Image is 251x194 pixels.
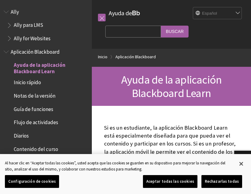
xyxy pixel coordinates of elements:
button: Rechazarlas todas [201,175,242,188]
span: Aplicación Blackboard [11,47,60,55]
a: Aplicación Blackboard [115,53,156,61]
span: Ayuda de la aplicación Blackboard Learn [14,60,88,74]
span: Ally para LMS [14,20,43,28]
button: Configuración de cookies [5,175,59,188]
span: Guía de funciones [14,104,53,112]
span: Notas de la versión [14,91,55,99]
nav: Book outline for Anthology Ally Help [4,7,88,44]
a: Ayuda deBb [109,9,140,17]
p: Si es un estudiante, la aplicación Blackboard Learn está especialmente diseñada para que pueda ve... [104,124,239,180]
span: Contenido del curso [14,144,58,152]
a: Inicio [98,53,107,61]
span: Ally [11,7,19,15]
span: Ayuda de la aplicación Blackboard Learn [121,73,222,100]
span: Ally for Websites [14,33,51,41]
span: Diarios [14,131,29,139]
input: Buscar [161,26,189,38]
div: Al hacer clic en “Aceptar todas las cookies”, usted acepta que las cookies se guarden en su dispo... [5,160,234,172]
select: Site Language Selector [193,7,242,20]
span: Inicio rápido [14,77,41,86]
button: Aceptar todas las cookies [143,175,197,188]
span: Flujo de actividades [14,117,58,126]
strong: Bb [132,9,140,17]
button: Cerrar [234,157,248,171]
